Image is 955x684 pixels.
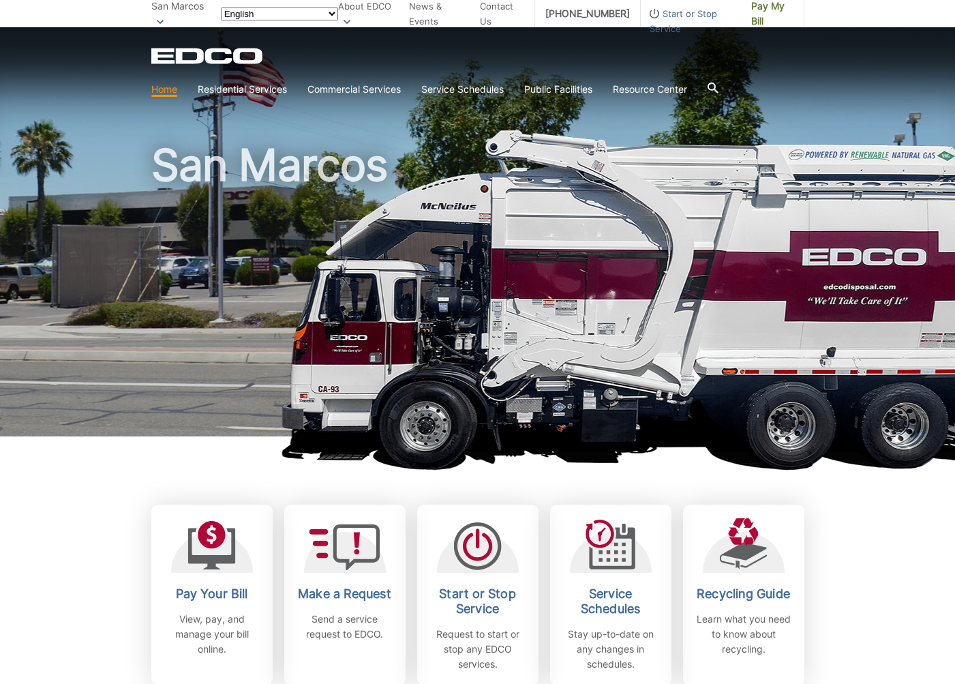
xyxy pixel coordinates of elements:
p: Send a service request to EDCO. [294,612,395,642]
a: Service Schedules [421,82,504,97]
h2: Make a Request [294,586,395,601]
a: Resource Center [613,82,687,97]
h1: San Marcos [151,143,804,443]
p: Request to start or stop any EDCO services. [427,627,528,672]
h2: Recycling Guide [693,586,794,601]
h2: Pay Your Bill [162,586,262,601]
p: Learn what you need to know about recycling. [693,612,794,657]
a: Home [151,82,177,97]
a: Residential Services [198,82,287,97]
select: Select a language [221,8,338,20]
p: Stay up-to-date on any changes in schedules. [560,627,661,672]
a: Public Facilities [524,82,592,97]
a: EDCD logo. Return to the homepage. [151,48,264,64]
h2: Service Schedules [560,586,661,616]
a: Commercial Services [307,82,401,97]
h2: Start or Stop Service [427,586,528,616]
p: View, pay, and manage your bill online. [162,612,262,657]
